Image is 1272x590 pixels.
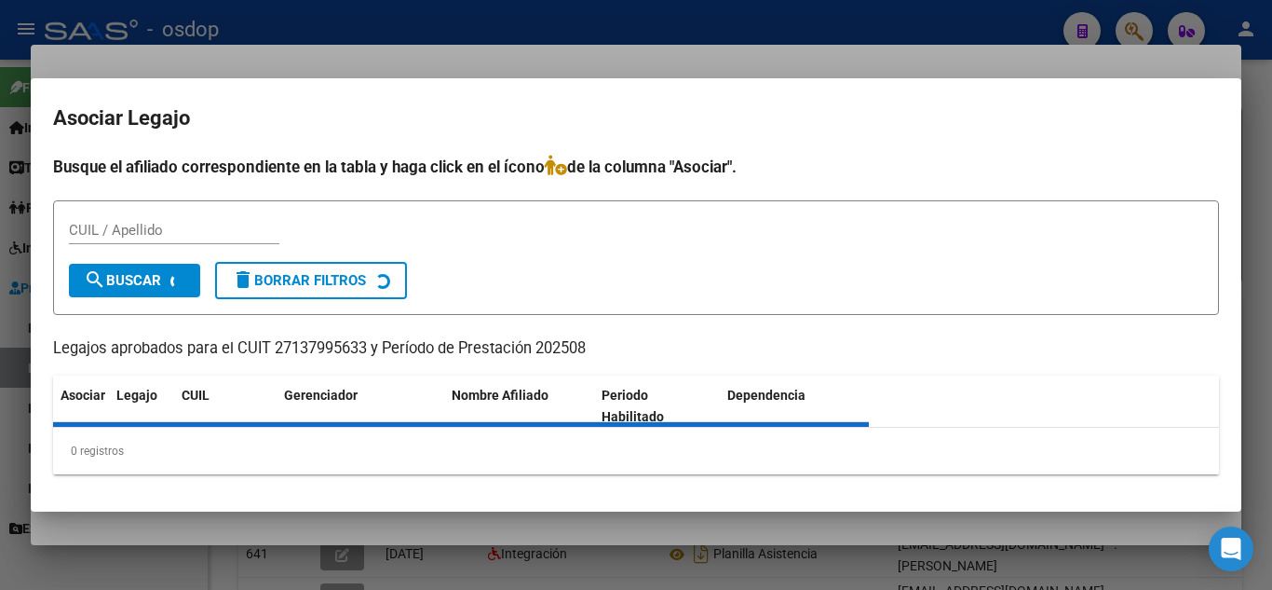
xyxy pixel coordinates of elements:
div: 0 registros [53,428,1219,474]
button: Buscar [69,264,200,297]
datatable-header-cell: Legajo [109,376,174,437]
span: Asociar [61,388,105,403]
span: Borrar Filtros [232,272,366,289]
span: CUIL [182,388,210,403]
span: Periodo Habilitado [602,388,664,424]
datatable-header-cell: Dependencia [720,376,870,437]
button: Borrar Filtros [215,262,407,299]
datatable-header-cell: CUIL [174,376,277,437]
datatable-header-cell: Asociar [53,376,109,437]
mat-icon: delete [232,268,254,291]
span: Nombre Afiliado [452,388,548,403]
span: Gerenciador [284,388,358,403]
div: Open Intercom Messenger [1209,527,1253,571]
span: Legajo [116,388,157,403]
span: Buscar [84,272,161,289]
datatable-header-cell: Periodo Habilitado [594,376,720,437]
datatable-header-cell: Nombre Afiliado [444,376,594,437]
p: Legajos aprobados para el CUIT 27137995633 y Período de Prestación 202508 [53,337,1219,361]
span: Dependencia [727,388,805,403]
h2: Asociar Legajo [53,101,1219,136]
mat-icon: search [84,268,106,291]
h4: Busque el afiliado correspondiente en la tabla y haga click en el ícono de la columna "Asociar". [53,155,1219,179]
datatable-header-cell: Gerenciador [277,376,444,437]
